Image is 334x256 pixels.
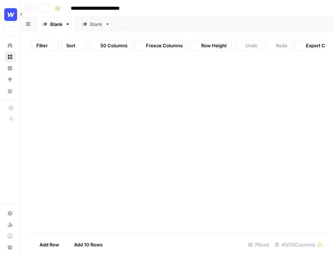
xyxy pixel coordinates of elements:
span: Sort [66,42,75,49]
button: Add 10 Rows [63,239,107,250]
button: Undo [234,40,262,51]
button: Filter [32,40,59,51]
a: Browse [4,51,16,63]
a: Blank [36,17,76,31]
span: Redo [276,42,287,49]
a: Blank [76,17,116,31]
span: 50 Columns [100,42,127,49]
div: 7 Rows [245,239,272,250]
a: Your Data [4,85,16,97]
span: Row Height [201,42,227,49]
button: Redo [265,40,292,51]
span: Add Row [40,241,59,248]
div: Blank [90,21,102,28]
button: 50 Columns [89,40,132,51]
button: Freeze Columns [135,40,187,51]
a: Learning Hub [4,230,16,242]
span: Add 10 Rows [74,241,103,248]
button: Add Row [29,239,63,250]
span: Export CSV [306,42,331,49]
a: Home [4,40,16,51]
button: Sort [62,40,87,51]
button: Help + Support [4,242,16,253]
a: Settings [4,208,16,219]
div: 40/50 Columns [272,239,325,250]
button: Workspace: Webflow [4,6,16,23]
a: Opportunities [4,74,16,85]
div: Blank [50,21,62,28]
span: Freeze Columns [146,42,183,49]
span: Filter [36,42,48,49]
span: Undo [245,42,257,49]
button: Row Height [190,40,231,51]
a: Usage [4,219,16,230]
a: Insights [4,63,16,74]
img: Webflow Logo [4,8,17,21]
